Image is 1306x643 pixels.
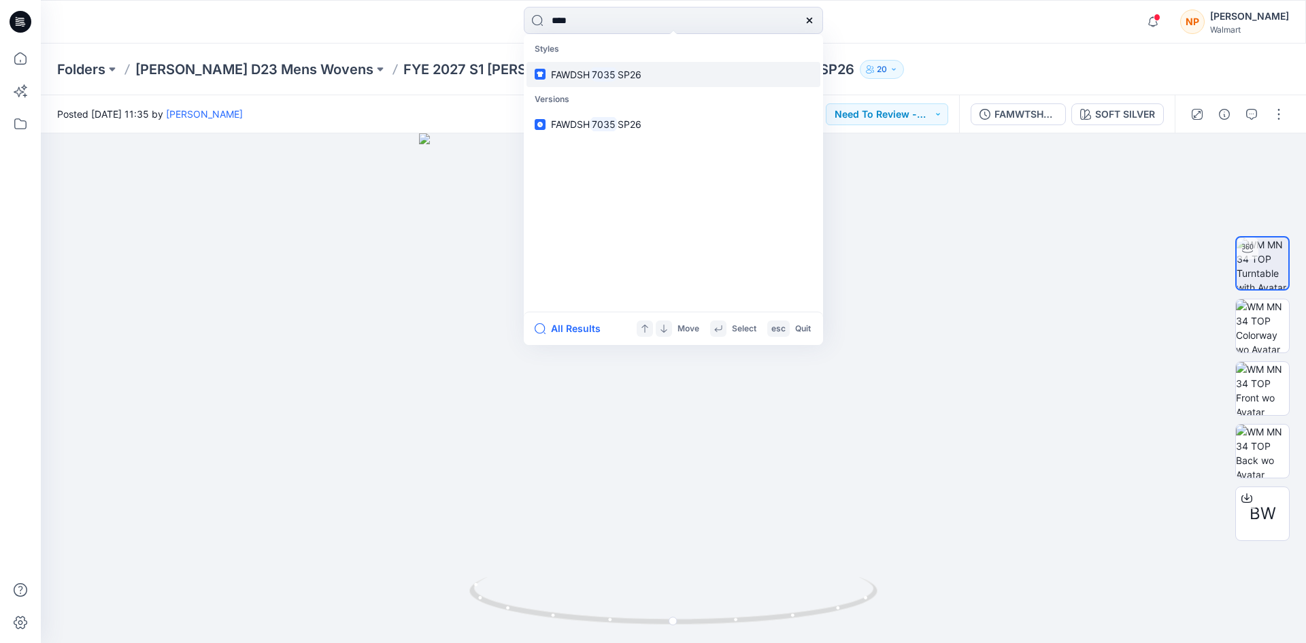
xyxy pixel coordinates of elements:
img: WM MN 34 TOP Turntable with Avatar [1237,237,1288,289]
div: NP [1180,10,1205,34]
p: Styles [526,37,820,62]
button: SOFT SILVER [1071,103,1164,125]
p: Move [677,322,699,336]
span: SP26 [618,118,641,130]
button: 20 [860,60,904,79]
p: esc [771,322,786,336]
div: [PERSON_NAME] [1210,8,1289,24]
a: [PERSON_NAME] [166,108,243,120]
p: 20 [877,62,887,77]
div: FAMWTSH7050SP26 ( [994,107,1057,122]
mark: 7035 [590,116,618,132]
span: FAWDSH [551,118,590,130]
p: Versions [526,87,820,112]
img: WM MN 34 TOP Back wo Avatar [1236,425,1289,478]
span: BW [1250,501,1276,526]
mark: 7035 [590,67,618,82]
p: Quit [795,322,811,336]
button: FAMWTSH7050SP26 ( [971,103,1066,125]
span: SP26 [618,69,641,80]
button: Details [1213,103,1235,125]
img: WM MN 34 TOP Front wo Avatar [1236,362,1289,415]
span: FAWDSH [551,69,590,80]
button: All Results [535,320,609,337]
span: Posted [DATE] 11:35 by [57,107,243,121]
div: Walmart [1210,24,1289,35]
a: Folders [57,60,105,79]
a: FYE 2027 S1 [PERSON_NAME] D23 Mens Wovens [403,60,685,79]
a: [PERSON_NAME] D23 Mens Wovens [135,60,373,79]
div: SOFT SILVER [1095,107,1155,122]
p: Select [732,322,756,336]
a: FAWDSH7035SP26 [526,62,820,87]
a: FAWDSH7035SP26 [526,112,820,137]
img: WM MN 34 TOP Colorway wo Avatar [1236,299,1289,352]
